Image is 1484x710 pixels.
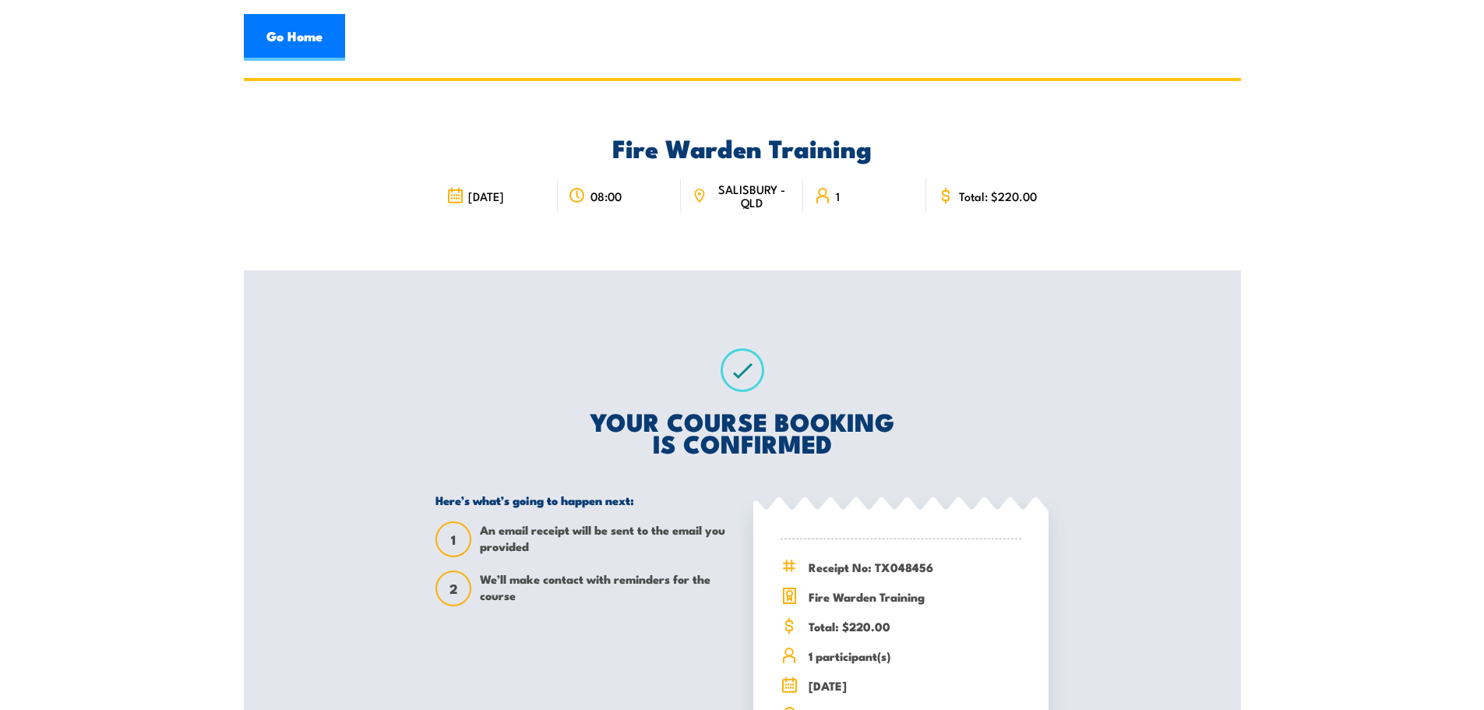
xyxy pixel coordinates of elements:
span: 2 [437,581,470,597]
span: Total: $220.00 [959,189,1037,203]
span: [DATE] [809,676,1021,694]
a: Go Home [244,14,345,61]
h2: YOUR COURSE BOOKING IS CONFIRMED [435,410,1049,454]
span: Receipt No: TX048456 [809,558,1021,576]
h5: Here’s what’s going to happen next: [435,493,731,507]
h2: Fire Warden Training [435,136,1049,158]
span: SALISBURY - QLD [711,182,792,209]
span: [DATE] [468,189,504,203]
span: 1 [836,189,840,203]
span: 1 participant(s) [809,647,1021,665]
span: 1 [437,532,470,548]
span: We’ll make contact with reminders for the course [480,570,731,606]
span: Total: $220.00 [809,617,1021,635]
span: An email receipt will be sent to the email you provided [480,521,731,557]
span: Fire Warden Training [809,588,1021,606]
span: 08:00 [590,189,622,203]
